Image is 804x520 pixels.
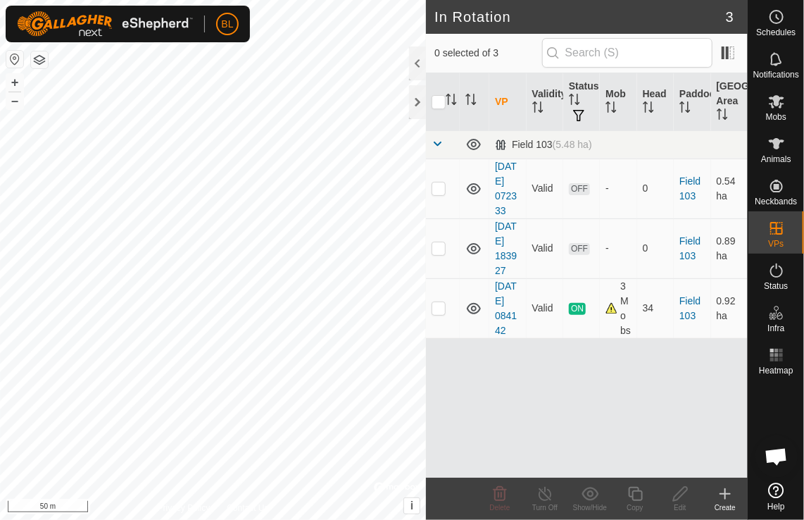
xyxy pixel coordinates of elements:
span: OFF [569,183,590,195]
button: i [404,498,420,514]
button: Map Layers [31,51,48,68]
span: 0 selected of 3 [434,46,541,61]
td: 0 [637,159,674,218]
a: [DATE] 183927 [495,221,517,276]
p-sorticon: Activate to sort [679,104,691,115]
th: Head [637,73,674,131]
td: Valid [527,218,563,278]
span: Notifications [753,70,799,79]
a: Help [748,477,804,516]
span: i [410,500,413,512]
p-sorticon: Activate to sort [532,104,544,115]
h2: In Rotation [434,8,726,25]
span: OFF [569,243,590,255]
th: VP [489,73,526,131]
input: Search (S) [542,38,712,68]
span: BL [221,17,233,32]
td: 34 [637,278,674,338]
a: Contact Us [227,502,268,514]
a: Privacy Policy [158,502,211,514]
p-sorticon: Activate to sort [605,104,617,115]
td: Valid [527,278,563,338]
a: Field 103 [679,235,701,261]
div: - [605,241,631,256]
span: (5.48 ha) [553,139,592,150]
td: 0.89 ha [711,218,748,278]
span: Infra [767,324,784,333]
p-sorticon: Activate to sort [465,96,477,107]
span: Status [764,282,788,290]
td: 0.54 ha [711,159,748,218]
p-sorticon: Activate to sort [643,104,654,115]
span: Animals [761,155,791,163]
td: Valid [527,159,563,218]
div: Turn Off [522,502,567,513]
div: Edit [658,502,703,513]
button: – [6,92,23,109]
th: Mob [600,73,636,131]
span: 3 [726,6,734,27]
img: Gallagher Logo [17,11,193,37]
div: - [605,181,631,196]
button: + [6,74,23,91]
th: [GEOGRAPHIC_DATA] Area [711,73,748,131]
span: ON [569,303,586,315]
div: Show/Hide [567,502,613,513]
span: Neckbands [755,197,797,206]
p-sorticon: Activate to sort [569,96,580,107]
a: Field 103 [679,295,701,321]
a: [DATE] 084142 [495,280,517,336]
span: Delete [490,504,510,512]
th: Status [563,73,600,131]
a: Open chat [755,435,798,478]
div: Create [703,502,748,513]
p-sorticon: Activate to sort [717,111,728,122]
span: Help [767,502,785,511]
a: Field 103 [679,175,701,202]
span: VPs [768,240,784,248]
div: Copy [613,502,658,513]
span: Mobs [766,113,786,121]
div: 3 Mobs [605,279,631,338]
td: 0 [637,218,674,278]
button: Reset Map [6,51,23,68]
div: Field 103 [495,139,592,151]
p-sorticon: Activate to sort [446,96,457,107]
span: Heatmap [759,366,793,375]
span: Schedules [756,28,796,37]
a: [DATE] 072333 [495,161,517,216]
th: Paddock [674,73,710,131]
th: Validity [527,73,563,131]
td: 0.92 ha [711,278,748,338]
